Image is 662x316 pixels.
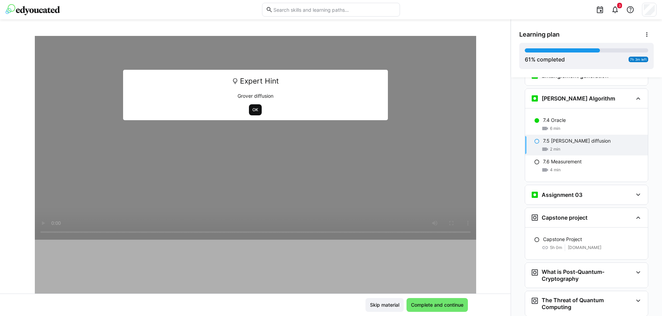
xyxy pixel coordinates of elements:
[550,146,560,152] span: 2 min
[365,298,404,312] button: Skip material
[550,126,560,131] span: 6 min
[542,191,582,198] h3: Assignment 03
[542,95,615,102] h3: [PERSON_NAME] Algorithm
[542,268,633,282] h3: What is Post-Quantum-Cryptography
[550,245,562,250] span: 5h 0m
[542,297,633,310] h3: The Threat of Quantum Computing
[240,75,279,88] span: Expert Hint
[525,55,565,64] div: % completed
[630,57,647,61] span: 7h 3m left
[273,7,396,13] input: Search skills and learning paths…
[407,298,468,312] button: Complete and continue
[543,236,582,243] p: Capstone Project
[519,31,560,38] span: Learning plan
[542,214,588,221] h3: Capstone project
[128,93,383,99] p: Grover diffusion
[543,137,611,144] p: 7.5 [PERSON_NAME] diffusion
[249,104,262,115] button: OK
[369,301,400,308] span: Skip material
[543,117,566,124] p: 7.4 Oracle
[252,107,259,113] span: OK
[525,56,531,63] span: 61
[568,245,601,250] span: [DOMAIN_NAME]
[619,3,621,8] span: 3
[410,301,464,308] span: Complete and continue
[543,158,582,165] p: 7.6 Measurement
[550,167,561,173] span: 4 min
